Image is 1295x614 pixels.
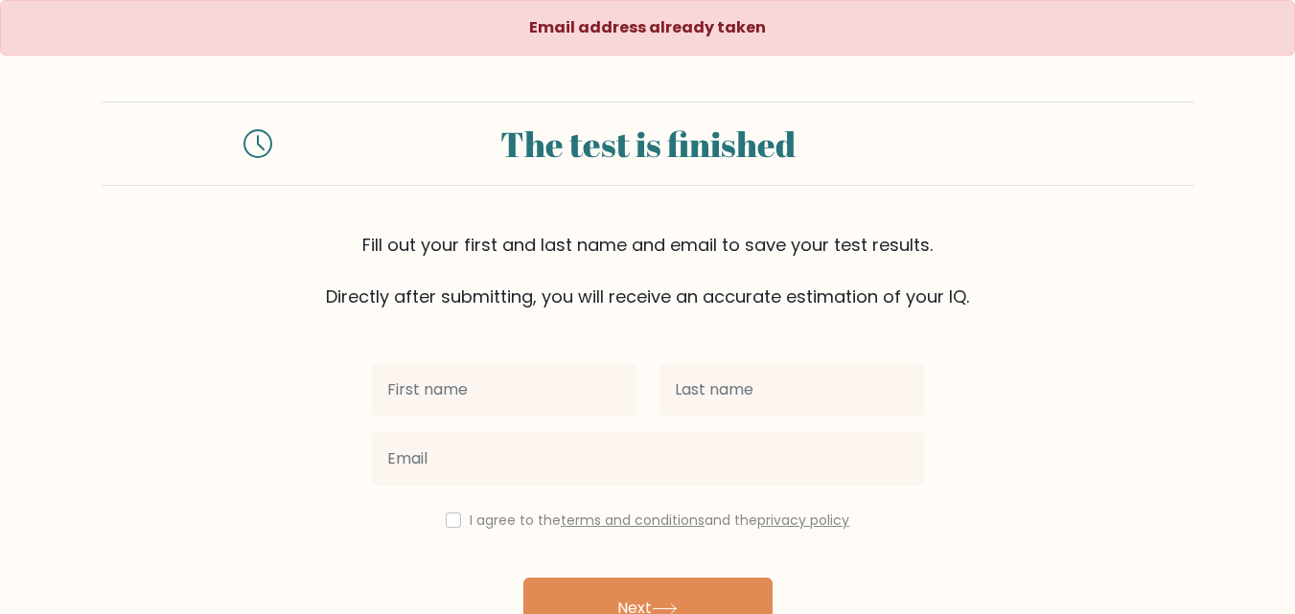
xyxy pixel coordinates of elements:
[470,511,849,530] label: I agree to the and the
[372,432,924,486] input: Email
[372,363,636,417] input: First name
[659,363,924,417] input: Last name
[102,232,1194,309] div: Fill out your first and last name and email to save your test results. Directly after submitting,...
[529,16,766,38] strong: Email address already taken
[757,511,849,530] a: privacy policy
[561,511,705,530] a: terms and conditions
[295,118,1001,170] div: The test is finished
